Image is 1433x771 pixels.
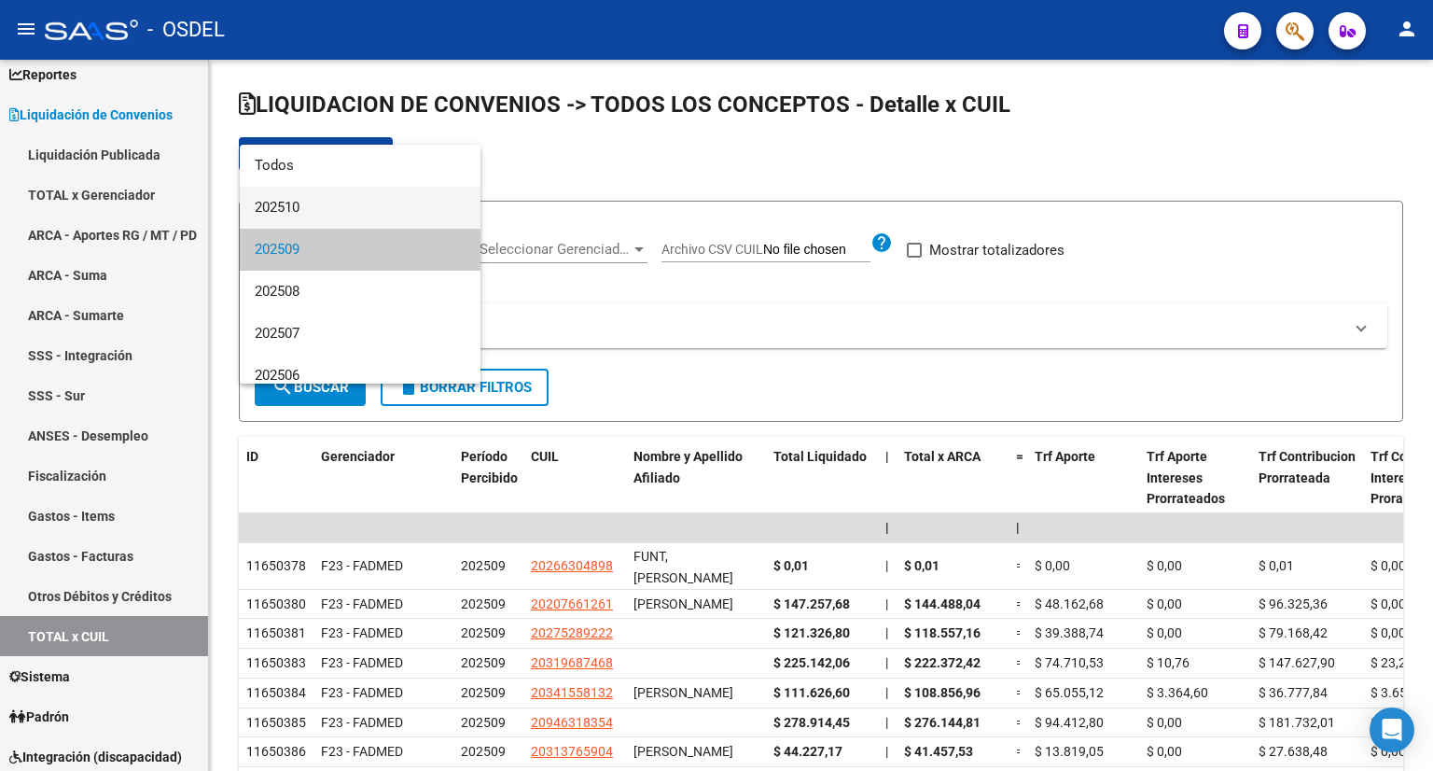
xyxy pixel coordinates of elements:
[255,187,466,229] span: 202510
[255,271,466,313] span: 202508
[255,145,466,187] span: Todos
[255,355,466,397] span: 202506
[1370,708,1414,752] div: Open Intercom Messenger
[255,313,466,355] span: 202507
[255,229,466,271] span: 202509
